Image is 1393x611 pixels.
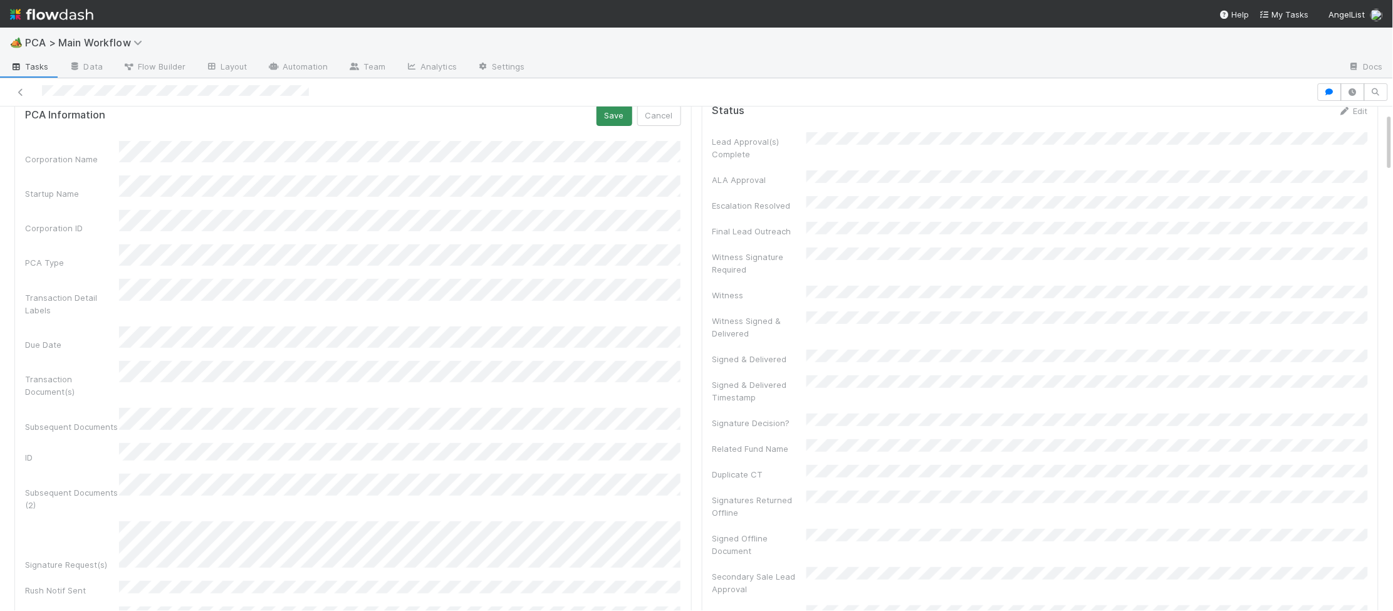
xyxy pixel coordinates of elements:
a: Analytics [395,58,467,78]
div: ID [25,451,119,464]
span: Tasks [10,60,49,73]
div: PCA Type [25,256,119,269]
button: Cancel [637,105,681,126]
a: Layout [196,58,258,78]
a: Settings [467,58,535,78]
a: Edit [1338,106,1368,116]
span: PCA > Main Workflow [25,36,149,49]
div: Final Lead Outreach [712,225,806,238]
div: Escalation Resolved [712,199,806,212]
span: 🏕️ [10,37,23,48]
div: Signatures Returned Offline [712,494,806,519]
div: Signature Request(s) [25,558,119,571]
img: avatar_2bce2475-05ee-46d3-9413-d3901f5fa03f.png [1370,9,1383,21]
div: Subsequent Documents [25,420,119,433]
div: Due Date [25,338,119,351]
div: Related Fund Name [712,442,806,455]
h5: PCA Information [25,109,105,122]
div: Help [1219,8,1250,21]
button: Save [597,105,632,126]
div: Secondary Sale Lead Approval [712,570,806,595]
div: Transaction Document(s) [25,373,119,398]
div: Duplicate CT [712,468,806,481]
div: Signed & Delivered [712,353,806,365]
h5: Status [712,105,745,117]
div: Signed Offline Document [712,532,806,557]
div: Subsequent Documents (2) [25,486,119,511]
a: Flow Builder [113,58,196,78]
img: logo-inverted-e16ddd16eac7371096b0.svg [10,4,93,25]
div: Signed & Delivered Timestamp [712,379,806,404]
div: Witness [712,289,806,301]
a: My Tasks [1260,8,1309,21]
div: Lead Approval(s) Complete [712,135,806,160]
div: Witness Signed & Delivered [712,315,806,340]
div: Corporation ID [25,222,119,234]
a: Data [59,58,113,78]
div: Rush Notif Sent [25,584,119,597]
span: Flow Builder [123,60,185,73]
a: Team [338,58,395,78]
span: AngelList [1329,9,1365,19]
a: Automation [258,58,338,78]
div: Corporation Name [25,153,119,165]
a: Docs [1338,58,1393,78]
span: My Tasks [1260,9,1309,19]
div: ALA Approval [712,174,806,186]
div: Signature Decision? [712,417,806,429]
div: Startup Name [25,187,119,200]
div: Transaction Detail Labels [25,291,119,316]
div: Witness Signature Required [712,251,806,276]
